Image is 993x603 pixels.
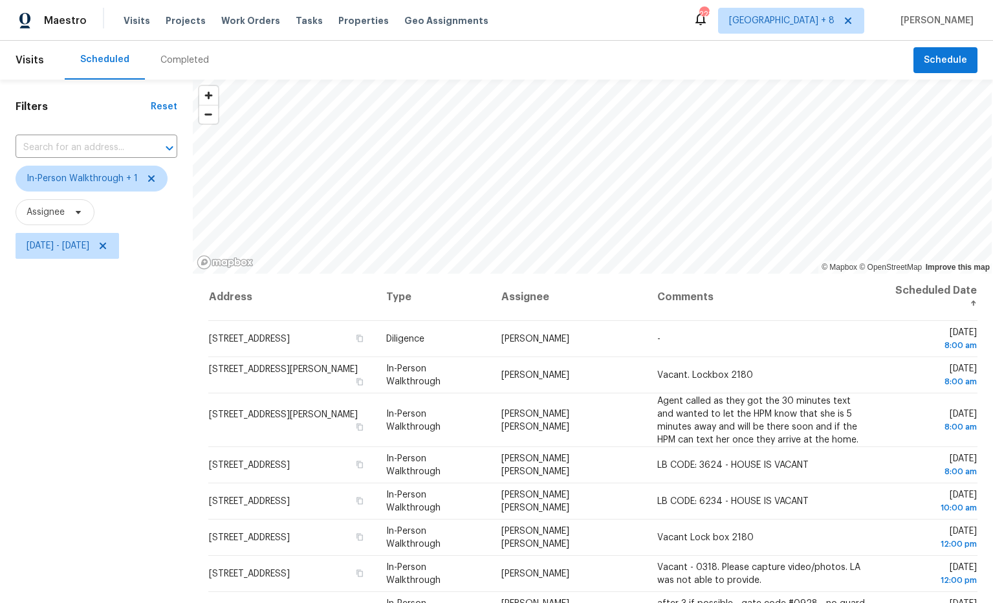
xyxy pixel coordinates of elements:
[657,497,809,506] span: LB CODE: 6234 - HOUSE IS VACANT
[501,371,569,380] span: [PERSON_NAME]
[27,239,89,252] span: [DATE] - [DATE]
[491,274,647,321] th: Assignee
[386,364,441,386] span: In-Person Walkthrough
[888,465,977,478] div: 8:00 am
[376,274,492,321] th: Type
[657,533,754,542] span: Vacant Lock box 2180
[16,46,44,74] span: Visits
[197,255,254,270] a: Mapbox homepage
[27,206,65,219] span: Assignee
[386,334,424,344] span: Diligence
[80,53,129,66] div: Scheduled
[354,495,366,507] button: Copy Address
[895,14,974,27] span: [PERSON_NAME]
[199,105,218,124] button: Zoom out
[354,421,366,432] button: Copy Address
[209,334,290,344] span: [STREET_ADDRESS]
[888,420,977,433] div: 8:00 am
[888,538,977,551] div: 12:00 pm
[354,567,366,579] button: Copy Address
[354,376,366,388] button: Copy Address
[160,139,179,157] button: Open
[124,14,150,27] span: Visits
[888,527,977,551] span: [DATE]
[386,527,441,549] span: In-Person Walkthrough
[151,100,177,113] div: Reset
[221,14,280,27] span: Work Orders
[209,410,358,419] span: [STREET_ADDRESS][PERSON_NAME]
[386,490,441,512] span: In-Person Walkthrough
[888,328,977,352] span: [DATE]
[926,263,990,272] a: Improve this map
[354,333,366,344] button: Copy Address
[729,14,835,27] span: [GEOGRAPHIC_DATA] + 8
[16,100,151,113] h1: Filters
[27,172,138,185] span: In-Person Walkthrough + 1
[657,563,860,585] span: Vacant - 0318. Please capture video/photos. LA was not able to provide.
[296,16,323,25] span: Tasks
[199,86,218,105] button: Zoom in
[166,14,206,27] span: Projects
[16,138,141,158] input: Search for an address...
[657,371,753,380] span: Vacant. Lockbox 2180
[888,490,977,514] span: [DATE]
[501,569,569,578] span: [PERSON_NAME]
[354,459,366,470] button: Copy Address
[501,334,569,344] span: [PERSON_NAME]
[338,14,389,27] span: Properties
[386,454,441,476] span: In-Person Walkthrough
[888,454,977,478] span: [DATE]
[209,533,290,542] span: [STREET_ADDRESS]
[209,365,358,374] span: [STREET_ADDRESS][PERSON_NAME]
[354,531,366,543] button: Copy Address
[657,334,660,344] span: -
[386,563,441,585] span: In-Person Walkthrough
[501,454,569,476] span: [PERSON_NAME] [PERSON_NAME]
[209,569,290,578] span: [STREET_ADDRESS]
[924,52,967,69] span: Schedule
[404,14,488,27] span: Geo Assignments
[913,47,977,74] button: Schedule
[822,263,857,272] a: Mapbox
[208,274,376,321] th: Address
[859,263,922,272] a: OpenStreetMap
[160,54,209,67] div: Completed
[209,497,290,506] span: [STREET_ADDRESS]
[209,461,290,470] span: [STREET_ADDRESS]
[888,375,977,388] div: 8:00 am
[888,574,977,587] div: 12:00 pm
[501,527,569,549] span: [PERSON_NAME] [PERSON_NAME]
[386,409,441,431] span: In-Person Walkthrough
[888,501,977,514] div: 10:00 am
[888,563,977,587] span: [DATE]
[888,364,977,388] span: [DATE]
[657,461,809,470] span: LB CODE: 3624 - HOUSE IS VACANT
[647,274,878,321] th: Comments
[888,409,977,433] span: [DATE]
[699,8,708,21] div: 222
[501,490,569,512] span: [PERSON_NAME] [PERSON_NAME]
[44,14,87,27] span: Maestro
[501,409,569,431] span: [PERSON_NAME] [PERSON_NAME]
[193,80,992,274] canvas: Map
[888,339,977,352] div: 8:00 am
[657,396,858,444] span: Agent called as they got the 30 minutes text and wanted to let the HPM know that she is 5 minutes...
[878,274,977,321] th: Scheduled Date ↑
